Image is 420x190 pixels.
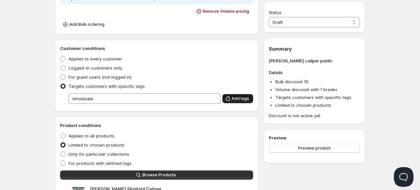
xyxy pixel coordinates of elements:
span: Only for particular collections [69,151,129,157]
h1: Summary [269,46,360,52]
button: Browse Products [60,170,253,180]
button: Add tags [222,94,253,103]
button: Remove Volume pricing [194,7,253,16]
span: Bulk discount 10 [275,79,309,84]
span: Logged-in customers only [69,65,122,71]
span: Preview product [298,146,331,151]
span: For products with defined tags [69,161,132,166]
span: Applies to every customer [69,56,122,61]
span: Add Bulk ordering [69,22,105,27]
h3: Product conditions [60,122,253,129]
h3: [PERSON_NAME] caliper public [269,57,360,64]
h3: Preview [269,135,360,141]
span: Applies to all products [69,133,114,138]
span: Status [269,10,282,15]
input: Add Customer Tags [68,93,221,104]
h3: Customer conditions [60,45,253,52]
span: Remove Volume pricing [203,9,249,14]
button: Add Bulk ordering [60,20,108,29]
h3: Details [269,69,360,76]
span: Limited to chosen products [69,142,124,148]
iframe: Help Scout Beacon - Open [394,167,413,187]
span: Targets customers with specific tags [69,84,145,89]
span: Targets customers with specific tags [275,95,351,100]
button: Preview product [269,144,360,153]
span: Volume discount with 1 breaks [275,87,337,92]
span: Limited to chosen products [275,103,331,108]
span: For guest users (not logged in) [69,74,132,80]
span: Discount is not active yet [269,112,360,119]
span: Add tags [232,96,249,101]
span: Browse Products [142,172,176,178]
